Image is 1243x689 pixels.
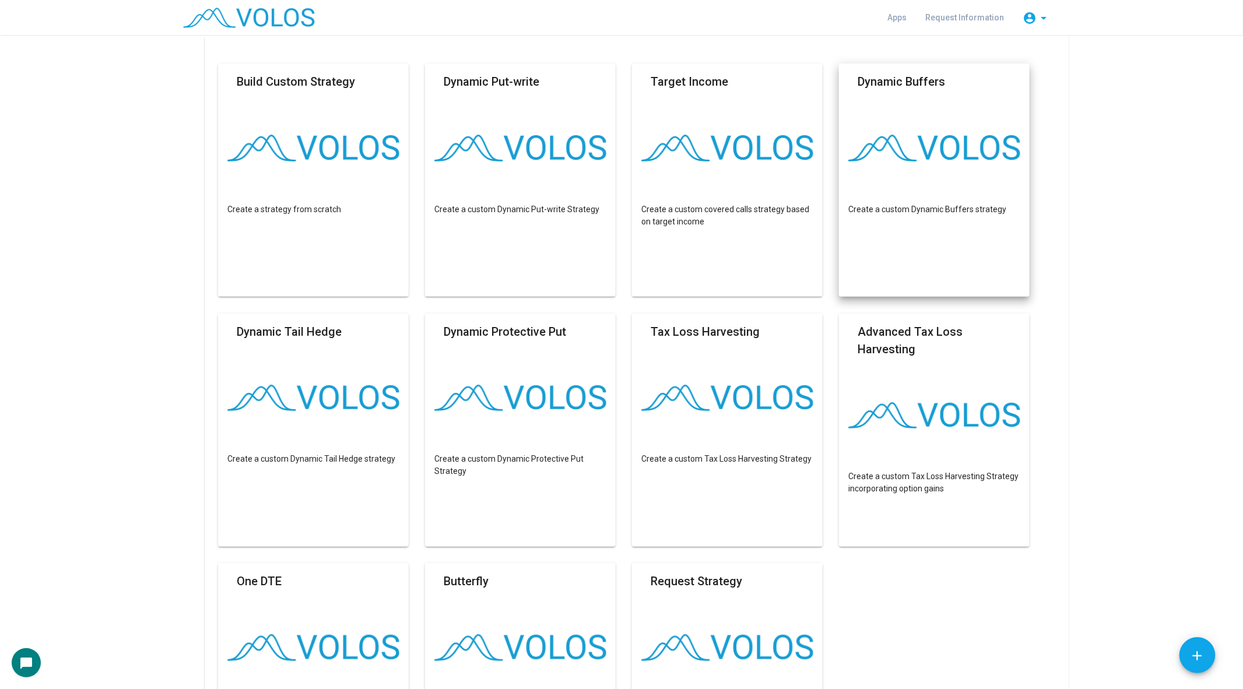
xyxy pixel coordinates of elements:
mat-card-title: Butterfly [444,572,489,590]
span: Request Information [925,13,1004,22]
mat-card-title: Advanced Tax Loss Harvesting [858,323,1011,358]
mat-card-title: One DTE [237,572,282,590]
mat-card-title: Build Custom Strategy [237,73,355,90]
p: Create a custom covered calls strategy based on target income [641,203,813,228]
mat-card-title: Tax Loss Harvesting [651,323,760,340]
img: logo.png [641,135,813,161]
img: logo.png [641,634,813,661]
mat-card-title: Request Strategy [651,572,742,590]
a: Apps [878,7,916,28]
img: logo.png [848,402,1020,429]
mat-icon: chat_bubble [19,656,33,670]
mat-card-title: Dynamic Put-write [444,73,539,90]
span: Apps [887,13,907,22]
mat-icon: add [1190,648,1205,663]
mat-card-title: Target Income [651,73,728,90]
p: Create a custom Tax Loss Harvesting Strategy incorporating option gains [848,470,1020,495]
p: Create a custom Dynamic Put-write Strategy [434,203,606,216]
mat-card-title: Dynamic Buffers [858,73,945,90]
img: logo.png [848,135,1020,161]
p: Create a custom Dynamic Buffers strategy [848,203,1020,216]
a: Request Information [916,7,1013,28]
img: logo.png [227,385,399,412]
img: logo.png [434,135,606,161]
img: logo.png [434,634,606,661]
mat-card-title: Dynamic Protective Put [444,323,566,340]
p: Create a custom Dynamic Protective Put Strategy [434,453,606,477]
img: logo.png [227,135,399,161]
mat-icon: account_circle [1023,11,1037,25]
button: Add icon [1179,637,1216,673]
img: logo.png [227,634,399,661]
img: logo.png [434,385,606,412]
mat-card-title: Dynamic Tail Hedge [237,323,342,340]
img: logo.png [641,385,813,412]
mat-icon: arrow_drop_down [1037,11,1051,25]
p: Create a strategy from scratch [227,203,399,216]
p: Create a custom Dynamic Tail Hedge strategy [227,453,399,465]
p: Create a custom Tax Loss Harvesting Strategy [641,453,813,465]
